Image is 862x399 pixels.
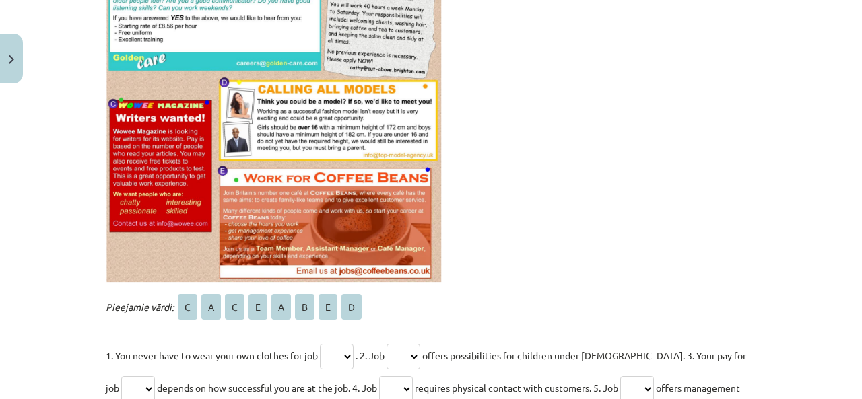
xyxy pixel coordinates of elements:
[319,294,337,320] span: E
[9,55,14,64] img: icon-close-lesson-0947bae3869378f0d4975bcd49f059093ad1ed9edebbc8119c70593378902aed.svg
[201,294,221,320] span: A
[295,294,314,320] span: B
[271,294,291,320] span: A
[248,294,267,320] span: E
[106,349,746,394] span: offers possibilities for children under [DEMOGRAPHIC_DATA]. 3. Your pay for job
[415,382,618,394] span: requires physical contact with customers. 5. Job
[106,349,318,361] span: 1. You never have to wear your own clothes for job
[356,349,385,361] span: . 2. Job
[225,294,244,320] span: C
[157,382,377,394] span: depends on how successful you are at the job. 4. Job
[341,294,362,320] span: D
[106,301,174,313] span: Pieejamie vārdi:
[178,294,197,320] span: C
